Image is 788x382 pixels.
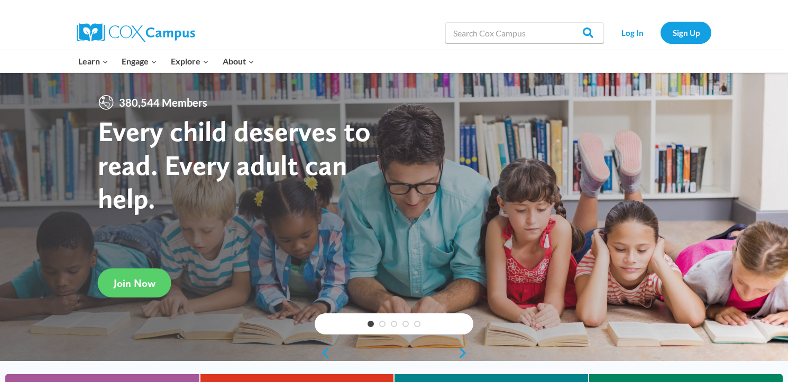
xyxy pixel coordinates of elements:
[457,347,473,359] a: next
[98,114,371,215] strong: Every child deserves to read. Every adult can help.
[122,54,157,68] span: Engage
[609,22,711,43] nav: Secondary Navigation
[98,268,171,297] a: Join Now
[171,54,209,68] span: Explore
[315,347,331,359] a: previous
[391,321,397,327] a: 3
[71,50,261,72] nav: Primary Navigation
[77,23,195,42] img: Cox Campus
[445,22,604,43] input: Search Cox Campus
[115,94,212,111] span: 380,544 Members
[402,321,409,327] a: 4
[609,22,655,43] a: Log In
[414,321,420,327] a: 5
[661,22,711,43] a: Sign Up
[379,321,386,327] a: 2
[368,321,374,327] a: 1
[315,342,473,364] div: content slider buttons
[78,54,108,68] span: Learn
[223,54,254,68] span: About
[114,277,155,290] span: Join Now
